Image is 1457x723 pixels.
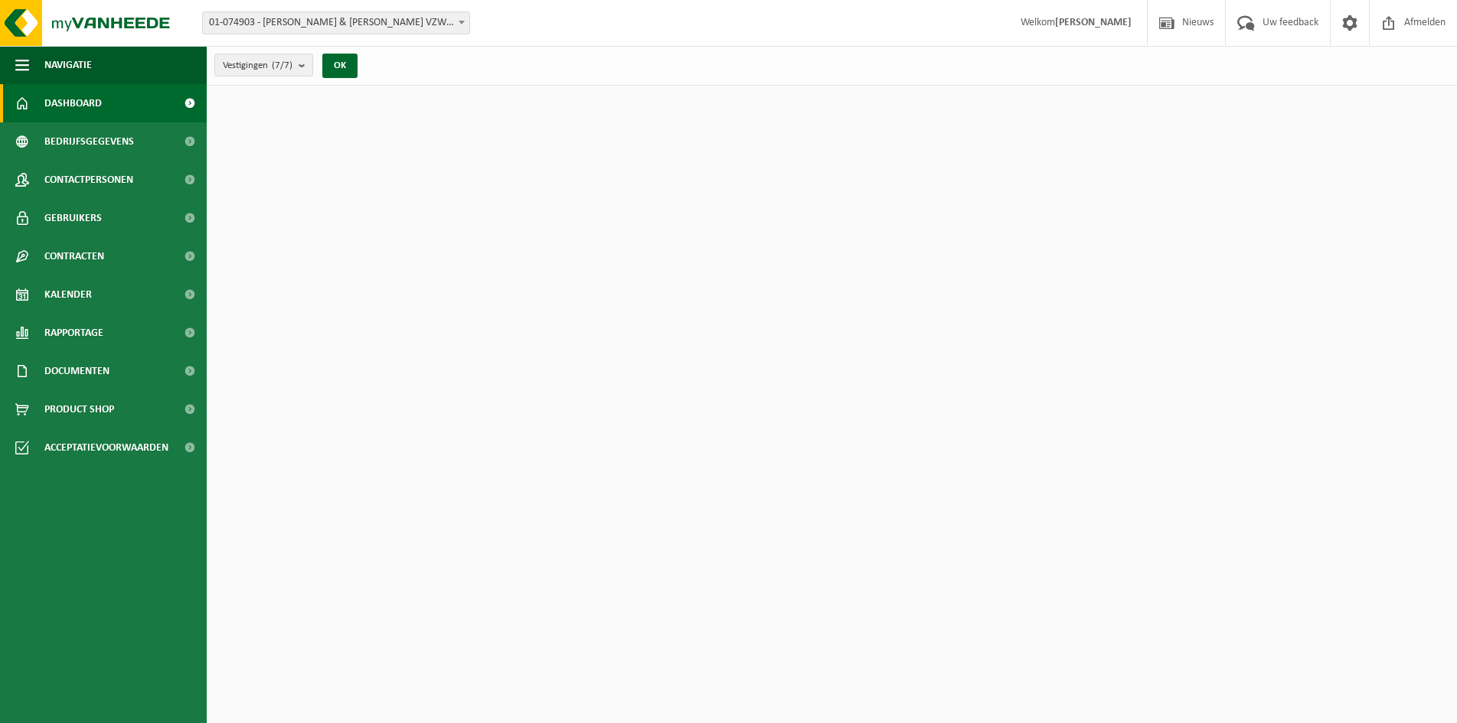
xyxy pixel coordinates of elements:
button: OK [322,54,358,78]
span: Gebruikers [44,199,102,237]
button: Vestigingen(7/7) [214,54,313,77]
span: Kalender [44,275,92,314]
span: Bedrijfsgegevens [44,122,134,161]
span: Contactpersonen [44,161,133,199]
span: Navigatie [44,46,92,84]
span: Contracten [44,237,104,275]
span: Rapportage [44,314,103,352]
span: Product Shop [44,390,114,428]
strong: [PERSON_NAME] [1055,17,1132,28]
span: Vestigingen [223,54,292,77]
span: Dashboard [44,84,102,122]
span: Acceptatievoorwaarden [44,428,168,467]
span: Documenten [44,352,109,390]
span: 01-074903 - PETRUS & PAULUS VZW AFD OLVO - OOSTENDE [202,11,470,34]
count: (7/7) [272,60,292,70]
span: 01-074903 - PETRUS & PAULUS VZW AFD OLVO - OOSTENDE [203,12,469,34]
